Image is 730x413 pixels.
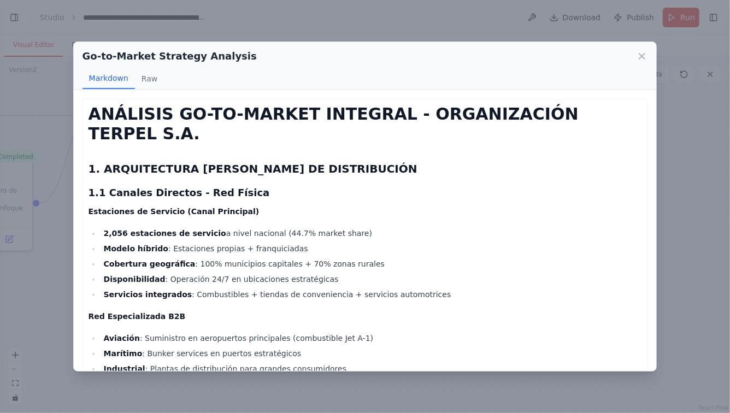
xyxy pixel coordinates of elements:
li: : Bunker services en puertos estratégicos [101,347,642,360]
strong: Modelo híbrido [104,244,169,253]
li: : 100% municipios capitales + 70% zonas rurales [101,257,642,270]
strong: Cobertura geográfica [104,259,196,268]
strong: Estaciones de Servicio (Canal Principal) [89,207,260,216]
li: : Combustibles + tiendas de conveniencia + servicios automotrices [101,288,642,301]
li: : Estaciones propias + franquiciadas [101,242,642,255]
li: a nivel nacional (44.7% market share) [101,227,642,240]
strong: Industrial [104,364,145,373]
button: Markdown [83,68,135,89]
strong: Disponibilidad [104,275,166,284]
li: : Operación 24/7 en ubicaciones estratégicas [101,273,642,286]
button: Raw [135,68,164,89]
strong: 1.1 Canales Directos - Red Física [89,187,270,198]
h2: Go-to-Market Strategy Analysis [83,49,257,64]
li: : Plantas de distribución para grandes consumidores [101,362,642,375]
li: : Suministro en aeropuertos principales (combustible Jet A-1) [101,332,642,345]
h1: ANÁLISIS GO-TO-MARKET INTEGRAL - ORGANIZACIÓN TERPEL S.A. [89,104,642,144]
strong: Aviación [104,334,140,343]
strong: Servicios integrados [104,290,192,299]
strong: 2,056 estaciones de servicio [104,229,226,238]
h2: 1. ARQUITECTURA [PERSON_NAME] DE DISTRIBUCIÓN [89,161,642,176]
strong: Marítimo [104,349,143,358]
strong: Red Especializada B2B [89,312,186,321]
